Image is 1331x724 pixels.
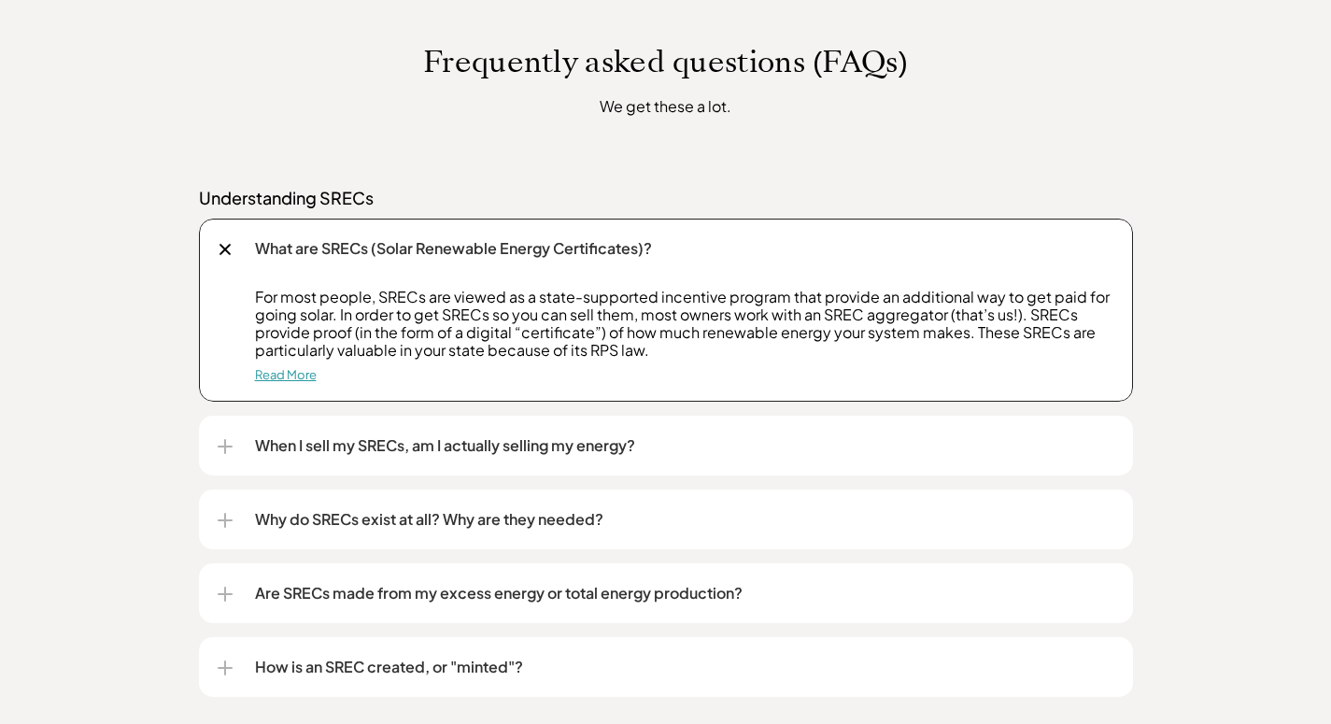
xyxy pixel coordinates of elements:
[199,187,1133,209] p: Understanding SRECs
[255,508,1114,531] p: Why do SRECs exist at all? Why are they needed?
[319,94,1012,118] p: We get these a lot.
[255,656,1114,678] p: How is an SREC created, or "minted"?
[255,288,1114,360] p: For most people, SRECs are viewed as a state-supported incentive program that provide an addition...
[255,237,1114,260] p: What are SRECs (Solar Renewable Energy Certificates)?
[255,434,1114,457] p: When I sell my SRECs, am I actually selling my energy?
[255,582,1114,604] p: Are SRECs made from my excess energy or total energy production?
[255,367,317,382] a: Read More
[134,44,1198,79] p: Frequently asked questions (FAQs)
